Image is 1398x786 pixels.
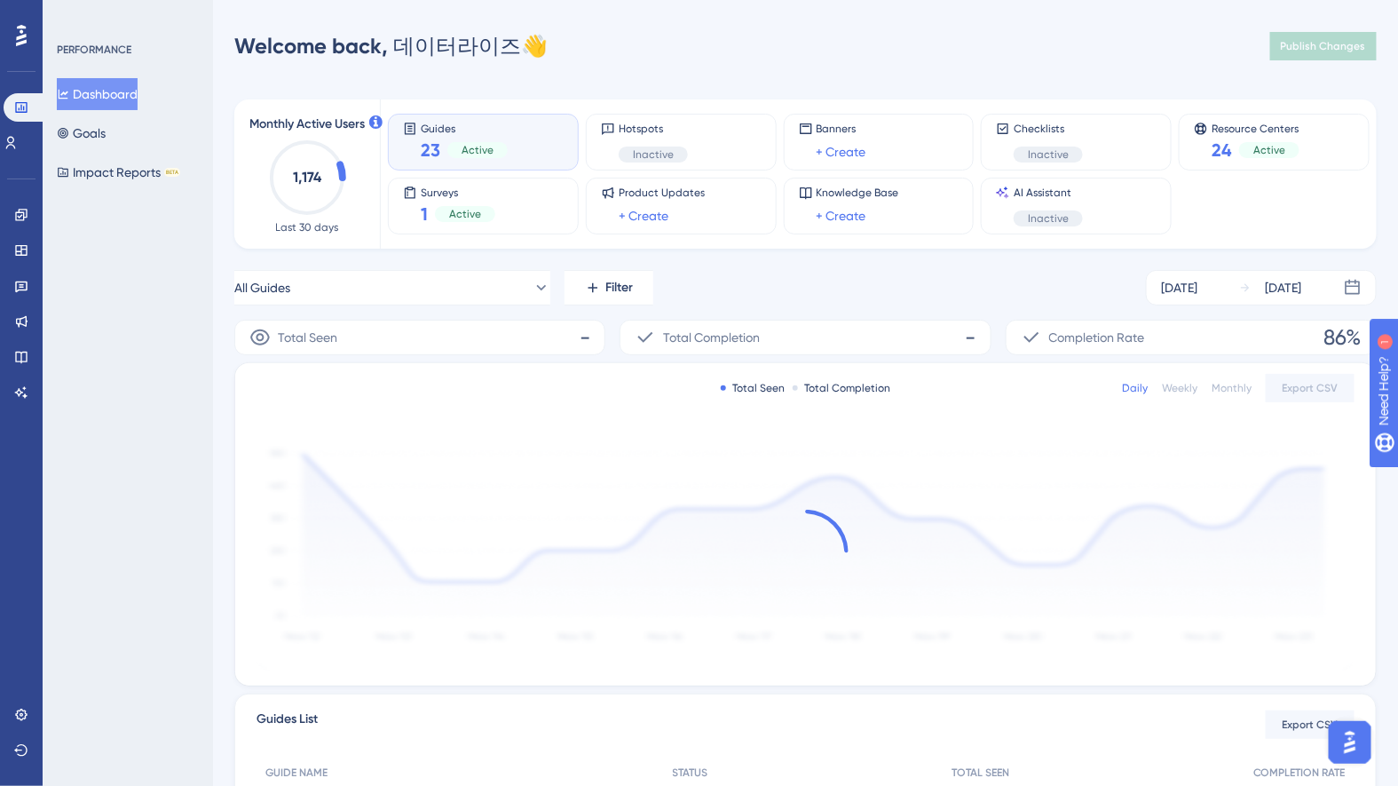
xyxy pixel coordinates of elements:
div: Weekly [1162,381,1197,395]
button: Goals [57,117,106,149]
span: Checklists [1014,122,1083,136]
span: TOTAL SEEN [952,766,1009,780]
a: + Create [817,141,866,163]
span: Export CSV [1283,718,1339,732]
div: Monthly [1212,381,1252,395]
span: Product Updates [619,186,705,200]
span: - [966,323,976,352]
span: GUIDE NAME [265,766,328,780]
button: Publish Changes [1270,32,1377,60]
button: Filter [565,270,653,306]
span: Total Seen [278,327,337,348]
span: Welcome back, [234,33,388,59]
div: [DATE] [1161,277,1197,298]
span: Active [462,143,494,157]
span: Publish Changes [1281,39,1366,53]
div: 데이터라이즈 👋 [234,32,548,60]
button: All Guides [234,270,550,306]
span: Last 30 days [276,220,339,234]
span: Inactive [633,147,674,162]
text: 1,174 [293,169,322,186]
span: Banners [817,122,866,136]
span: Export CSV [1283,381,1339,395]
span: Completion Rate [1049,327,1145,348]
div: BETA [164,168,180,177]
div: Total Completion [793,381,891,395]
a: + Create [817,205,866,226]
span: - [580,323,590,352]
span: 1 [421,202,428,226]
span: Resource Centers [1212,122,1299,134]
div: [DATE] [1266,277,1302,298]
span: Active [1253,143,1285,157]
span: Surveys [421,186,495,198]
div: Daily [1122,381,1148,395]
span: COMPLETION RATE [1253,766,1346,780]
span: STATUS [673,766,708,780]
span: Hotspots [619,122,688,136]
div: Total Seen [721,381,786,395]
button: Dashboard [57,78,138,110]
span: Monthly Active Users [249,114,365,135]
span: Total Completion [663,327,760,348]
iframe: UserGuiding AI Assistant Launcher [1323,716,1377,769]
button: Export CSV [1266,374,1355,402]
span: Active [449,207,481,221]
span: Guides [421,122,508,134]
button: Export CSV [1266,711,1355,739]
span: Knowledge Base [817,186,899,200]
span: 24 [1212,138,1232,163]
div: 1 [123,9,129,23]
span: Filter [606,277,634,298]
button: Impact ReportsBETA [57,156,180,188]
span: Guides List [257,709,318,741]
div: PERFORMANCE [57,43,131,57]
span: 23 [421,138,440,163]
span: Inactive [1028,211,1069,226]
span: 86% [1324,323,1362,352]
span: Inactive [1028,147,1069,162]
span: AI Assistant [1014,186,1083,200]
span: Need Help? [42,4,111,26]
a: + Create [619,205,668,226]
span: All Guides [234,277,290,298]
